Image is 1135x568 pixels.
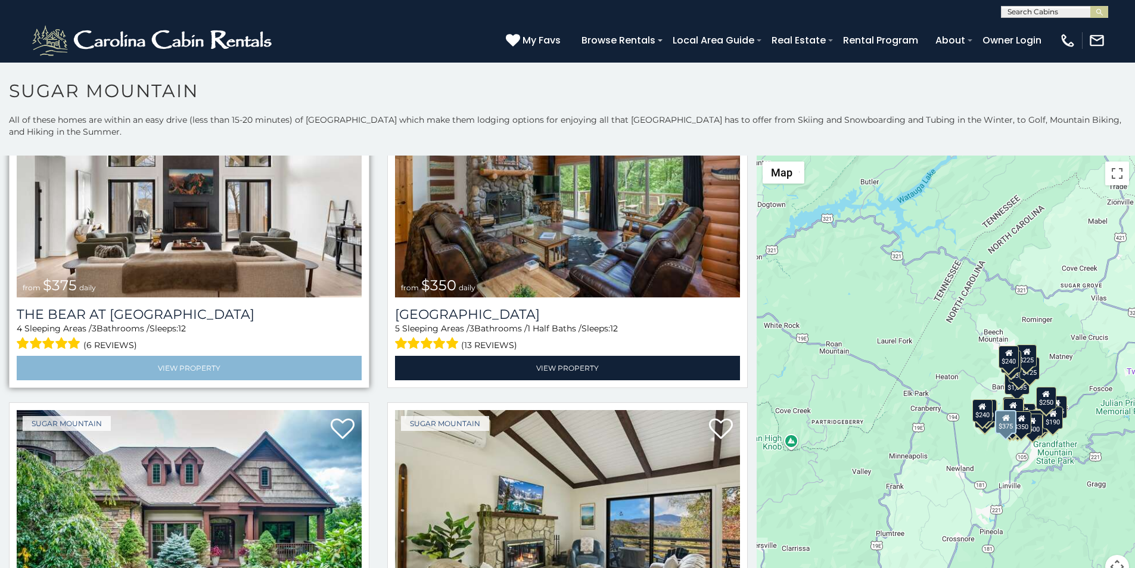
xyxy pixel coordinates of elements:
[610,323,618,334] span: 12
[459,283,475,292] span: daily
[1005,372,1030,395] div: $1,095
[1019,357,1040,380] div: $125
[709,417,733,442] a: Add to favorites
[1012,411,1032,434] div: $350
[527,323,582,334] span: 1 Half Baths /
[1043,406,1064,429] div: $190
[395,356,740,380] a: View Property
[576,30,661,51] a: Browse Rentals
[395,66,740,297] img: Grouse Moor Lodge
[506,33,564,48] a: My Favs
[1017,344,1037,367] div: $225
[23,416,111,431] a: Sugar Mountain
[17,356,362,380] a: View Property
[17,306,362,322] h3: The Bear At Sugar Mountain
[469,323,474,334] span: 3
[837,30,924,51] a: Rental Program
[999,346,1019,368] div: $240
[523,33,561,48] span: My Favs
[395,306,740,322] h3: Grouse Moor Lodge
[178,323,186,334] span: 12
[667,30,760,51] a: Local Area Guide
[395,66,740,297] a: Grouse Moor Lodge from $350 daily
[92,323,97,334] span: 3
[1047,396,1067,418] div: $155
[395,306,740,322] a: [GEOGRAPHIC_DATA]
[771,166,792,179] span: Map
[977,30,1047,51] a: Owner Login
[1022,414,1043,436] div: $500
[1015,404,1036,426] div: $200
[461,337,517,353] span: (13 reviews)
[996,410,1017,434] div: $375
[17,66,362,297] img: The Bear At Sugar Mountain
[83,337,137,353] span: (6 reviews)
[17,66,362,297] a: The Bear At Sugar Mountain from $375 daily
[23,283,41,292] span: from
[43,277,77,294] span: $375
[395,322,740,353] div: Sleeping Areas / Bathrooms / Sleeps:
[929,30,971,51] a: About
[30,23,277,58] img: White-1-2.png
[763,162,804,184] button: Change map style
[401,283,419,292] span: from
[972,399,993,422] div: $240
[1105,162,1129,185] button: Toggle fullscreen view
[395,323,400,334] span: 5
[1028,410,1049,433] div: $195
[1036,387,1056,409] div: $250
[766,30,832,51] a: Real Estate
[1003,397,1023,420] div: $190
[17,306,362,322] a: The Bear At [GEOGRAPHIC_DATA]
[79,283,96,292] span: daily
[401,416,489,431] a: Sugar Mountain
[421,277,456,294] span: $350
[1059,32,1076,49] img: phone-regular-white.png
[1089,32,1105,49] img: mail-regular-white.png
[1003,398,1024,421] div: $300
[17,322,362,353] div: Sleeping Areas / Bathrooms / Sleeps:
[17,323,22,334] span: 4
[331,417,355,442] a: Add to favorites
